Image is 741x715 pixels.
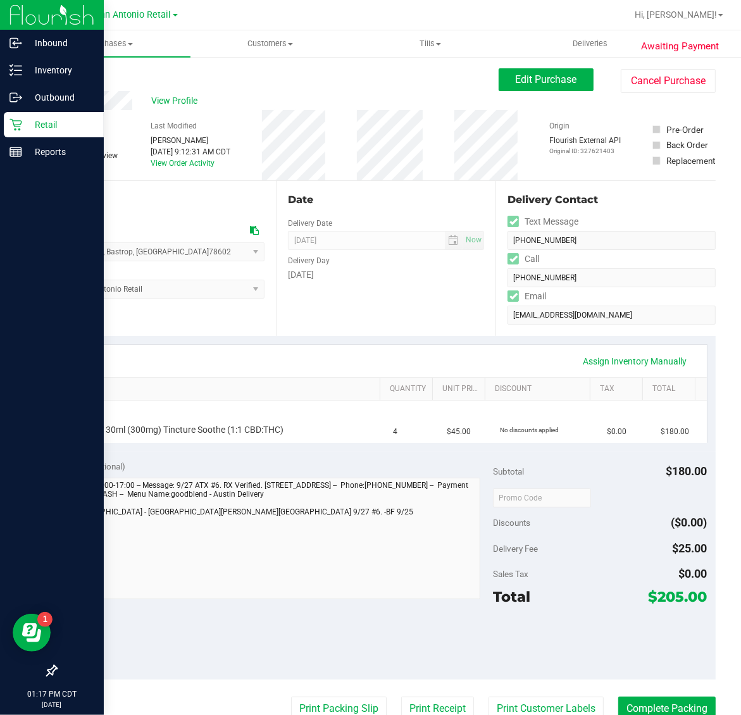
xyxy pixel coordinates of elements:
button: Edit Purchase [499,68,594,91]
a: Tax [600,384,637,394]
div: Pre-Order [666,123,704,136]
inline-svg: Inbound [9,37,22,49]
span: Total [493,588,530,606]
span: TX SW 30ml (300mg) Tincture Soothe (1:1 CBD:THC) [79,424,284,436]
a: View Order Activity [151,159,215,168]
inline-svg: Outbound [9,91,22,104]
div: Delivery Contact [507,192,716,208]
span: Awaiting Payment [641,39,719,54]
a: Assign Inventory Manually [575,351,695,372]
label: Text Message [507,213,578,231]
a: Total [652,384,690,394]
input: Format: (999) 999-9999 [507,231,716,250]
div: Replacement [666,154,715,167]
span: $180.00 [666,464,707,478]
iframe: Resource center [13,614,51,652]
label: Delivery Day [288,255,330,266]
a: Customers [190,30,351,57]
span: Delivery Fee [493,544,538,554]
p: Original ID: 327621403 [549,146,621,156]
span: Hi, [PERSON_NAME]! [635,9,717,20]
a: Tills [350,30,510,57]
span: Deliveries [556,38,625,49]
span: $205.00 [649,588,707,606]
span: $0.00 [679,567,707,580]
inline-svg: Inventory [9,64,22,77]
div: Location [56,192,265,208]
span: 4 [394,426,398,438]
input: Format: (999) 999-9999 [507,268,716,287]
p: 01:17 PM CDT [6,688,98,700]
div: [PERSON_NAME] [151,135,230,146]
p: Reports [22,144,98,159]
span: Subtotal [493,466,524,476]
p: Retail [22,117,98,132]
span: ($0.00) [671,516,707,529]
div: Date [288,192,485,208]
inline-svg: Retail [9,118,22,131]
a: Unit Price [442,384,480,394]
input: Promo Code [493,488,591,507]
span: View Profile [151,94,202,108]
div: Copy address to clipboard [250,224,259,237]
label: Delivery Date [288,218,332,229]
span: TX San Antonio Retail [81,9,171,20]
label: Last Modified [151,120,197,132]
span: Tills [351,38,509,49]
div: [DATE] 9:12:31 AM CDT [151,146,230,158]
span: $45.00 [447,426,471,438]
label: Email [507,287,546,306]
iframe: Resource center unread badge [37,612,53,627]
span: $25.00 [673,542,707,555]
span: No discounts applied [501,426,559,433]
p: Inventory [22,63,98,78]
span: $0.00 [607,426,627,438]
label: Origin [549,120,570,132]
div: Back Order [666,139,708,151]
inline-svg: Reports [9,146,22,158]
button: Cancel Purchase [621,69,716,93]
a: Purchases [30,30,190,57]
span: Purchases [30,38,190,49]
span: Edit Purchase [516,73,577,85]
span: Customers [191,38,350,49]
p: Inbound [22,35,98,51]
a: SKU [75,384,375,394]
div: [DATE] [288,268,485,282]
span: $180.00 [661,426,689,438]
a: Quantity [390,384,427,394]
a: Discount [495,384,585,394]
p: Outbound [22,90,98,105]
span: Discounts [493,511,530,534]
label: Call [507,250,539,268]
span: Sales Tax [493,569,528,579]
p: [DATE] [6,700,98,709]
div: Flourish External API [549,135,621,156]
a: Deliveries [510,30,670,57]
